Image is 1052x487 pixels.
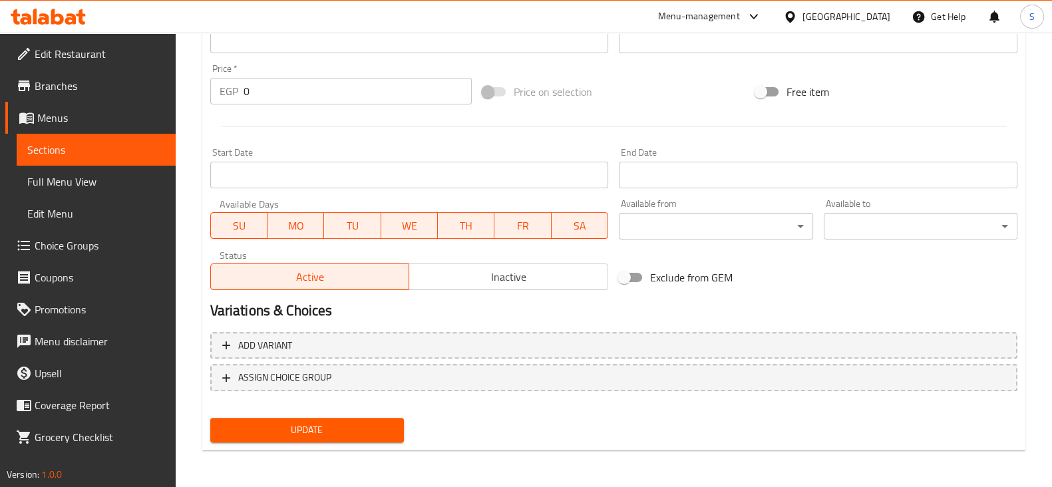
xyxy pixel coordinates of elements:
a: Grocery Checklist [5,421,176,453]
span: TU [329,216,375,236]
span: FR [500,216,546,236]
span: Grocery Checklist [35,429,165,445]
a: Edit Restaurant [5,38,176,70]
button: ASSIGN CHOICE GROUP [210,364,1017,391]
span: Exclude from GEM [650,269,733,285]
span: Promotions [35,301,165,317]
button: Active [210,263,410,290]
input: Please enter product sku [619,27,1017,53]
span: Add variant [238,337,292,354]
span: Inactive [415,267,603,287]
p: EGP [220,83,238,99]
div: ​ [619,213,812,240]
span: MO [273,216,319,236]
button: SU [210,212,267,239]
button: Update [210,418,404,442]
a: Menu disclaimer [5,325,176,357]
span: Price on selection [514,84,592,100]
span: Active [216,267,405,287]
a: Branches [5,70,176,102]
div: Menu-management [658,9,740,25]
span: ASSIGN CHOICE GROUP [238,369,331,386]
span: Menus [37,110,165,126]
span: Coupons [35,269,165,285]
span: 1.0.0 [41,466,62,483]
span: Edit Restaurant [35,46,165,62]
span: Update [221,422,393,438]
h2: Variations & Choices [210,301,1017,321]
button: SA [552,212,608,239]
input: Please enter price [244,78,472,104]
button: Add variant [210,332,1017,359]
span: SU [216,216,262,236]
a: Sections [17,134,176,166]
span: Free item [787,84,829,100]
span: Menu disclaimer [35,333,165,349]
div: ​ [824,213,1017,240]
span: Edit Menu [27,206,165,222]
a: Full Menu View [17,166,176,198]
a: Coverage Report [5,389,176,421]
a: Upsell [5,357,176,389]
span: WE [387,216,433,236]
a: Menus [5,102,176,134]
input: Please enter product barcode [210,27,609,53]
span: S [1029,9,1035,24]
a: Edit Menu [17,198,176,230]
button: Inactive [409,263,608,290]
button: FR [494,212,551,239]
span: Full Menu View [27,174,165,190]
button: TU [324,212,381,239]
span: Version: [7,466,39,483]
span: Choice Groups [35,238,165,253]
a: Choice Groups [5,230,176,261]
a: Promotions [5,293,176,325]
span: Branches [35,78,165,94]
span: Coverage Report [35,397,165,413]
span: Sections [27,142,165,158]
span: Upsell [35,365,165,381]
a: Coupons [5,261,176,293]
div: [GEOGRAPHIC_DATA] [802,9,890,24]
span: TH [443,216,489,236]
span: SA [557,216,603,236]
button: TH [438,212,494,239]
button: WE [381,212,438,239]
button: MO [267,212,324,239]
